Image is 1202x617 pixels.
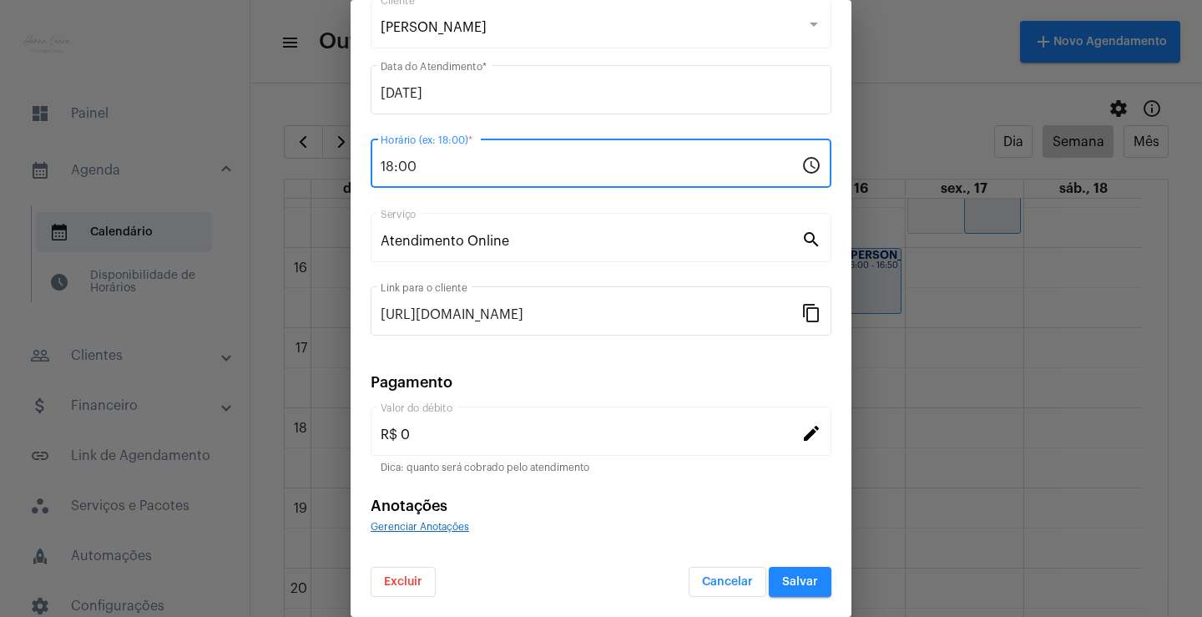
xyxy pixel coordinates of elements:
[782,576,818,588] span: Salvar
[381,307,801,322] input: Link
[371,567,436,597] button: Excluir
[801,422,821,443] mat-icon: edit
[702,576,753,588] span: Cancelar
[801,229,821,249] mat-icon: search
[371,498,447,513] span: Anotações
[371,522,469,532] span: Gerenciar Anotações
[381,159,801,174] input: Horário
[381,234,801,249] input: Pesquisar serviço
[801,302,821,322] mat-icon: content_copy
[371,375,452,390] span: Pagamento
[769,567,831,597] button: Salvar
[381,463,589,474] mat-hint: Dica: quanto será cobrado pelo atendimento
[381,427,801,443] input: Valor
[689,567,766,597] button: Cancelar
[381,21,487,34] span: [PERSON_NAME]
[801,154,821,174] mat-icon: schedule
[384,576,422,588] span: Excluir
